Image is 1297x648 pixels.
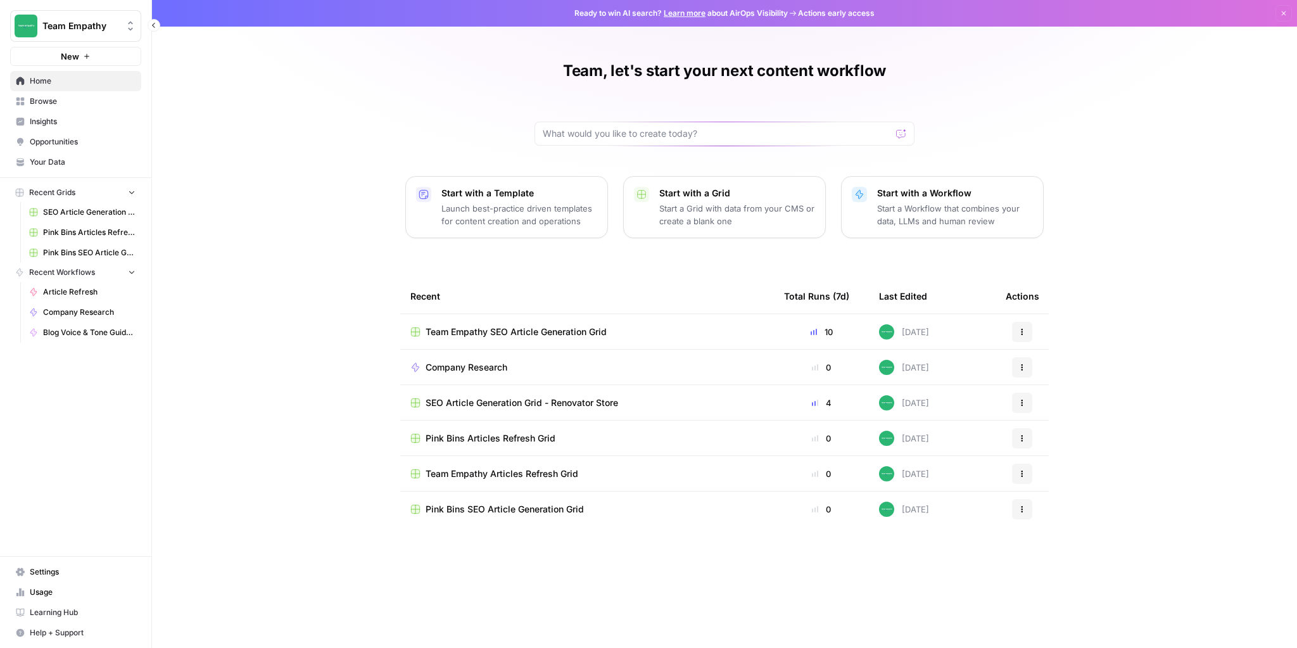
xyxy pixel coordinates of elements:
a: Learn more [664,8,705,18]
h1: Team, let's start your next content workflow [563,61,886,81]
a: Learning Hub [10,602,141,623]
a: Pink Bins Articles Refresh Grid [410,432,764,445]
a: Company Research [23,302,141,322]
span: Pink Bins Articles Refresh Grid [426,432,555,445]
p: Start with a Workflow [877,187,1033,200]
input: What would you like to create today? [543,127,891,140]
span: Help + Support [30,627,136,638]
span: Actions early access [798,8,875,19]
span: Home [30,75,136,87]
span: Pink Bins Articles Refresh Grid [43,227,136,238]
div: Recent [410,279,764,314]
a: Settings [10,562,141,582]
a: Usage [10,582,141,602]
span: Company Research [43,307,136,318]
a: Pink Bins SEO Article Generation Grid [410,503,764,516]
a: SEO Article Generation Grid - Uncharted Influencer Agency [23,202,141,222]
div: [DATE] [879,360,929,375]
a: Pink Bins Articles Refresh Grid [23,222,141,243]
p: Start with a Template [441,187,597,200]
div: 0 [784,467,859,480]
button: Start with a WorkflowStart a Workflow that combines your data, LLMs and human review [841,176,1044,238]
a: Your Data [10,152,141,172]
a: Home [10,71,141,91]
span: Article Refresh [43,286,136,298]
span: Recent Workflows [29,267,95,278]
span: Team Empathy [42,20,119,32]
p: Start with a Grid [659,187,815,200]
img: wwg0kvabo36enf59sssm51gfoc5r [879,502,894,517]
img: wwg0kvabo36enf59sssm51gfoc5r [879,360,894,375]
img: wwg0kvabo36enf59sssm51gfoc5r [879,466,894,481]
span: SEO Article Generation Grid - Uncharted Influencer Agency [43,206,136,218]
div: 0 [784,432,859,445]
div: Actions [1006,279,1039,314]
span: Usage [30,587,136,598]
a: SEO Article Generation Grid - Renovator Store [410,397,764,409]
a: Blog Voice & Tone Guidelines [23,322,141,343]
button: Workspace: Team Empathy [10,10,141,42]
a: Article Refresh [23,282,141,302]
button: Recent Grids [10,183,141,202]
button: Help + Support [10,623,141,643]
span: Ready to win AI search? about AirOps Visibility [574,8,788,19]
div: Last Edited [879,279,927,314]
button: Start with a TemplateLaunch best-practice driven templates for content creation and operations [405,176,608,238]
a: Opportunities [10,132,141,152]
div: [DATE] [879,431,929,446]
div: 0 [784,361,859,374]
span: New [61,50,79,63]
div: [DATE] [879,324,929,340]
a: Browse [10,91,141,111]
a: Company Research [410,361,764,374]
span: Your Data [30,156,136,168]
p: Start a Workflow that combines your data, LLMs and human review [877,202,1033,227]
div: 10 [784,326,859,338]
span: Pink Bins SEO Article Generation Grid [43,247,136,258]
span: Team Empathy SEO Article Generation Grid [426,326,607,338]
a: Team Empathy Articles Refresh Grid [410,467,764,480]
span: Insights [30,116,136,127]
p: Start a Grid with data from your CMS or create a blank one [659,202,815,227]
img: wwg0kvabo36enf59sssm51gfoc5r [879,431,894,446]
p: Launch best-practice driven templates for content creation and operations [441,202,597,227]
span: Settings [30,566,136,578]
button: New [10,47,141,66]
span: Blog Voice & Tone Guidelines [43,327,136,338]
a: Team Empathy SEO Article Generation Grid [410,326,764,338]
button: Start with a GridStart a Grid with data from your CMS or create a blank one [623,176,826,238]
span: Pink Bins SEO Article Generation Grid [426,503,584,516]
div: [DATE] [879,395,929,410]
span: Recent Grids [29,187,75,198]
div: 0 [784,503,859,516]
span: SEO Article Generation Grid - Renovator Store [426,397,618,409]
div: Total Runs (7d) [784,279,849,314]
span: Team Empathy Articles Refresh Grid [426,467,578,480]
span: Opportunities [30,136,136,148]
span: Company Research [426,361,507,374]
img: Team Empathy Logo [15,15,37,37]
div: 4 [784,397,859,409]
a: Pink Bins SEO Article Generation Grid [23,243,141,263]
img: wwg0kvabo36enf59sssm51gfoc5r [879,395,894,410]
div: [DATE] [879,502,929,517]
span: Learning Hub [30,607,136,618]
button: Recent Workflows [10,263,141,282]
div: [DATE] [879,466,929,481]
img: wwg0kvabo36enf59sssm51gfoc5r [879,324,894,340]
a: Insights [10,111,141,132]
span: Browse [30,96,136,107]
